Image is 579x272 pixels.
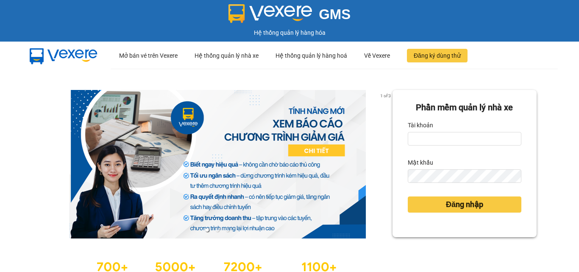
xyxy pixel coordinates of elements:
div: Hệ thống quản lý hàng hoá [276,42,347,69]
li: slide item 3 [226,228,229,232]
span: Đăng nhập [446,199,483,210]
a: GMS [228,13,351,20]
div: Hệ thống quản lý nhà xe [195,42,259,69]
li: slide item 1 [206,228,209,232]
img: logo 2 [228,4,312,23]
input: Tài khoản [408,132,521,146]
button: Đăng nhập [408,196,521,213]
label: Mật khẩu [408,156,433,169]
button: Đăng ký dùng thử [407,49,468,62]
button: next slide / item [381,90,392,238]
div: Mở bán vé trên Vexere [119,42,178,69]
div: Về Vexere [364,42,390,69]
p: 1 of 3 [378,90,392,101]
div: Phần mềm quản lý nhà xe [408,101,521,114]
input: Mật khẩu [408,169,521,183]
span: Đăng ký dùng thử [414,51,461,60]
label: Tài khoản [408,118,433,132]
span: GMS [319,6,351,22]
img: mbUUG5Q.png [21,42,106,70]
button: previous slide / item [42,90,54,238]
div: Hệ thống quản lý hàng hóa [2,28,577,37]
li: slide item 2 [216,228,219,232]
